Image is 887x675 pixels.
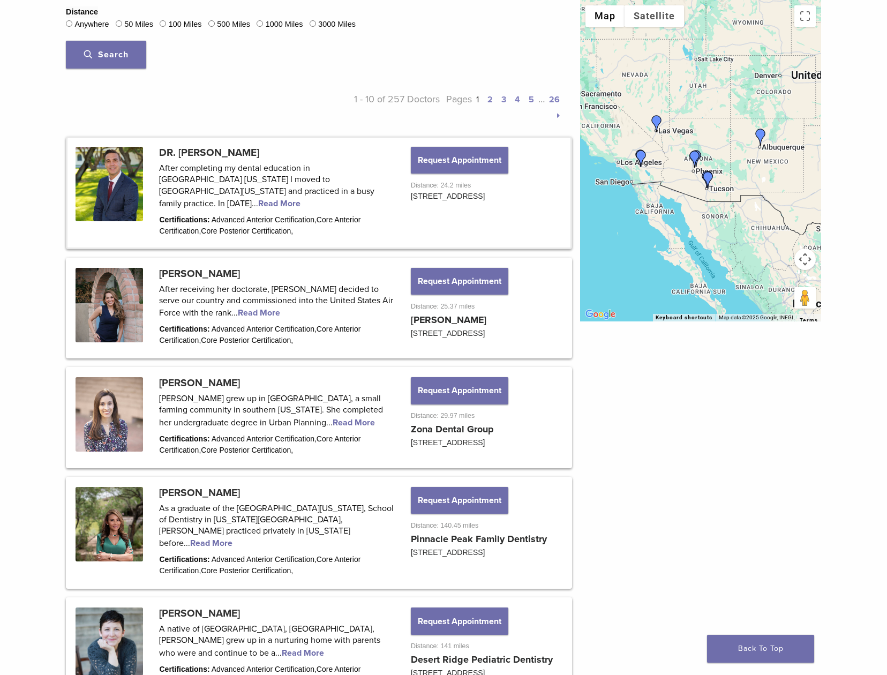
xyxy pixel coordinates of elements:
a: Back To Top [707,635,814,663]
label: Anywhere [74,19,109,31]
span: … [538,93,545,105]
div: Dr. Rod Strober [632,149,649,167]
p: 1 - 10 of 257 Doctors [315,91,440,123]
label: 3000 Miles [318,19,356,31]
a: Terms (opens in new tab) [800,317,818,324]
a: 5 [529,94,534,105]
button: Request Appointment [411,147,508,174]
button: Drag Pegman onto the map to open Street View [794,287,816,309]
div: Dr. Sara Vizcarra [688,150,705,167]
p: Pages [440,91,565,123]
a: 4 [515,94,520,105]
button: Request Appointment [411,268,508,295]
div: Dr. Sara Garcia [698,171,716,188]
label: 1000 Miles [266,19,303,31]
a: 26 [549,94,560,105]
button: Show street map [585,5,625,27]
div: DR. Brian Mitchell [700,171,717,189]
button: Show satellite imagery [625,5,684,27]
div: Dr. Assal Aslani [633,150,650,167]
div: Dr. Han-Tae Choi [648,115,665,132]
span: Search [84,49,129,60]
a: Open this area in Google Maps (opens a new window) [583,307,618,321]
button: Search [66,41,146,69]
a: 1 [476,94,479,105]
button: Keyboard shortcuts [656,314,712,321]
span: Map data ©2025 Google, INEGI [719,314,793,320]
label: 50 Miles [124,19,153,31]
button: Request Appointment [411,487,508,514]
img: Google [583,307,618,321]
button: Map camera controls [794,249,816,270]
button: Toggle fullscreen view [794,5,816,27]
a: 3 [501,94,506,105]
label: 500 Miles [217,19,250,31]
div: Dr. Chelsea Gonzales & Jeniffer Segura EFDA [752,129,769,146]
legend: Distance [66,6,98,18]
button: Request Appointment [411,377,508,404]
label: 100 Miles [169,19,202,31]
div: Dr. Greg Libby [686,151,703,168]
button: Request Appointment [411,607,508,634]
a: 2 [487,94,493,105]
